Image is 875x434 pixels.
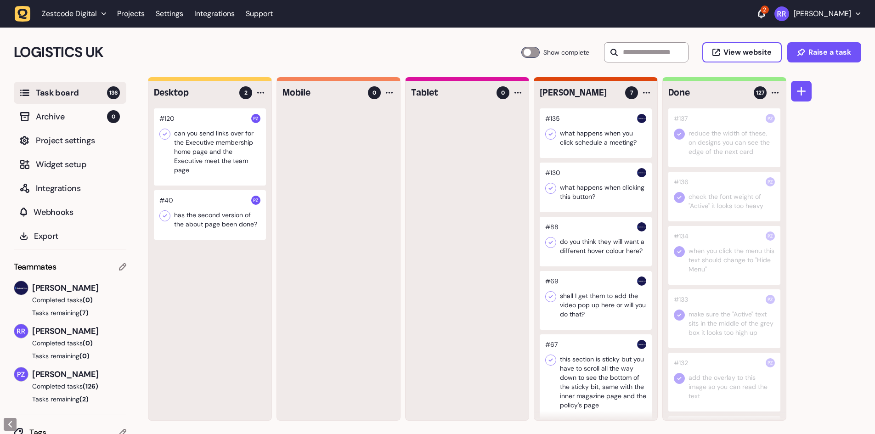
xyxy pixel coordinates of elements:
span: Webhooks [34,206,120,219]
span: Archive [36,110,107,123]
span: (2) [79,395,89,403]
p: [PERSON_NAME] [794,9,851,18]
span: (0) [83,296,93,304]
div: 2 [761,6,769,14]
img: Harry Robinson [637,222,646,231]
button: Completed tasks(0) [14,338,119,348]
button: Project settings [14,130,126,152]
button: Zestcode Digital [15,6,112,22]
a: Projects [117,6,145,22]
span: [PERSON_NAME] [32,368,126,381]
span: [PERSON_NAME] [32,325,126,338]
span: View website [723,49,772,56]
h4: Harry [540,86,619,99]
img: Riki-leigh Robinson [14,324,28,338]
button: Raise a task [787,42,861,62]
button: Widget setup [14,153,126,175]
span: 7 [630,89,633,97]
span: (0) [83,339,93,347]
button: Integrations [14,177,126,199]
span: 0 [107,110,120,123]
span: 0 [373,89,376,97]
img: Paris Zisis [766,114,775,123]
span: Raise a task [808,49,851,56]
button: View website [702,42,782,62]
span: Show complete [543,47,589,58]
button: Tasks remaining(2) [14,395,126,404]
span: 127 [756,89,764,97]
button: Tasks remaining(7) [14,308,126,317]
img: Riki-leigh Robinson [774,6,789,21]
img: Paris Zisis [766,295,775,304]
img: Harry Robinson [637,168,646,177]
img: Harry Robinson [637,276,646,286]
span: Teammates [14,260,56,273]
button: Tasks remaining(0) [14,351,126,361]
span: (7) [79,309,89,317]
button: Webhooks [14,201,126,223]
img: Paris Zisis [766,231,775,241]
button: Export [14,225,126,247]
button: [PERSON_NAME] [774,6,860,21]
span: Zestcode Digital [42,9,97,18]
h4: Done [668,86,747,99]
h4: Tablet [411,86,490,99]
a: Support [246,9,273,18]
span: Integrations [36,182,120,195]
img: Paris Zisis [14,367,28,381]
button: Completed tasks(0) [14,295,119,304]
img: Paris Zisis [766,358,775,367]
button: Task board136 [14,82,126,104]
img: Harry Robinson [14,281,28,295]
span: (126) [83,382,98,390]
h2: LOGISTICS UK [14,41,521,63]
span: 0 [501,89,505,97]
span: 2 [244,89,248,97]
a: Settings [156,6,183,22]
span: (0) [79,352,90,360]
img: Harry Robinson [637,340,646,349]
a: Integrations [194,6,235,22]
span: [PERSON_NAME] [32,282,126,294]
h4: Desktop [154,86,233,99]
span: Project settings [36,134,120,147]
img: Harry Robinson [637,114,646,123]
img: Paris Zisis [766,177,775,186]
h4: Mobile [282,86,361,99]
span: Task board [36,86,107,99]
img: Paris Zisis [251,114,260,123]
button: Completed tasks(126) [14,382,119,391]
span: 136 [107,86,120,99]
img: Paris Zisis [251,196,260,205]
button: Archive0 [14,106,126,128]
span: Export [34,230,120,242]
span: Widget setup [36,158,120,171]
